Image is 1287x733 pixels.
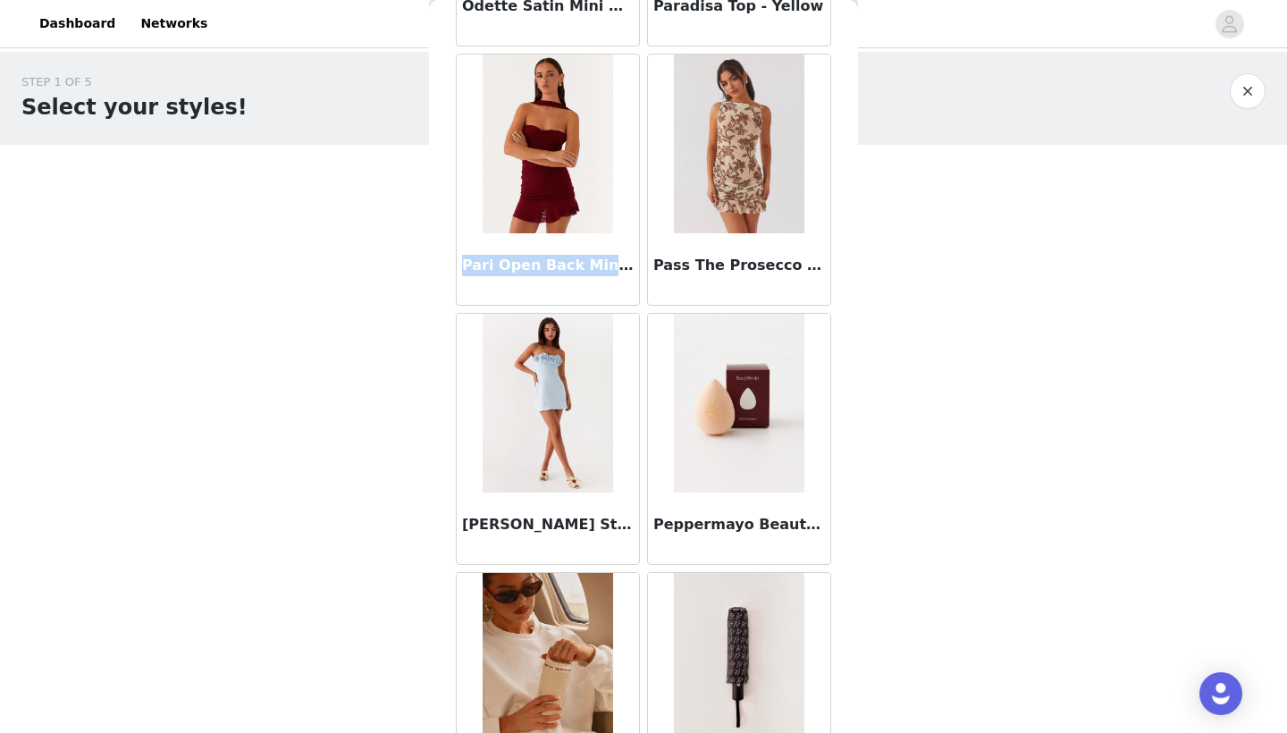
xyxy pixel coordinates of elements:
div: avatar [1221,10,1238,38]
h3: Peppermayo Beauty Blender - Ivory [653,514,825,535]
img: Patsie Strapless Mini Dress - Blue [483,314,612,493]
h3: [PERSON_NAME] Strapless Mini Dress - Blue [462,514,634,535]
img: Pari Open Back Mini Dress - Mulberry [483,55,612,233]
img: Peppermayo Beauty Blender - Ivory [674,314,803,493]
a: Dashboard [29,4,126,44]
div: STEP 1 OF 5 [21,73,248,91]
img: Pass The Prosecco Mini Dress - Hazel Bloom [674,55,803,233]
h1: Select your styles! [21,91,248,123]
div: Open Intercom Messenger [1199,672,1242,715]
h3: Pari Open Back Mini Dress - Mulberry [462,255,634,276]
h3: Pass The Prosecco Mini Dress - [PERSON_NAME] [653,255,825,276]
a: Networks [130,4,218,44]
